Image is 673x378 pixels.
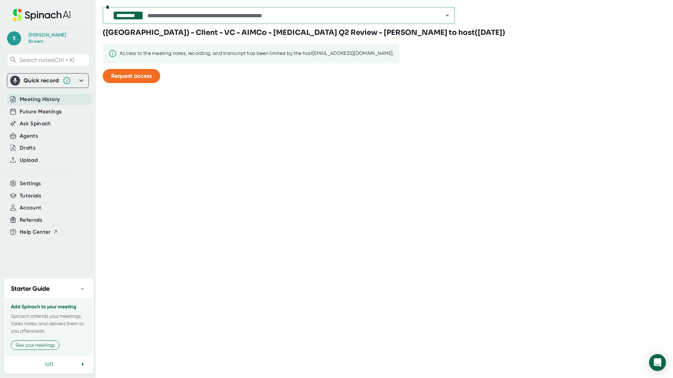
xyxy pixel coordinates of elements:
span: Search notes (Ctrl + K) [19,57,74,63]
button: Drafts [20,144,36,152]
h3: Add Spinach to your meeting [11,304,87,310]
div: Quick record [10,74,86,88]
button: Agents [20,132,38,140]
div: Access to the meeting notes, recording, and transcript has been limited by the host [EMAIL_ADDRES... [120,50,394,57]
p: Spinach attends your meetings, takes notes, and delivers them to you afterwards [11,313,87,335]
div: Taylor Brown [29,32,81,44]
button: See your meetings [11,340,59,350]
button: Settings [20,179,41,188]
button: Future Meetings [20,108,62,116]
span: Request access [111,73,152,79]
button: − [78,284,87,294]
button: Account [20,204,41,212]
h2: Starter Guide [11,284,50,294]
button: Referrals [20,216,42,224]
button: Meeting History [20,95,60,103]
div: Open Intercom Messenger [649,354,666,371]
button: Help Center [20,228,58,236]
button: Upload [20,156,38,164]
span: Help Center [20,228,51,236]
button: Ask Spinach [20,120,51,128]
span: 1 of 3 [45,361,53,367]
button: Request access [103,69,160,83]
span: t [7,31,21,45]
button: Tutorials [20,192,41,200]
div: Quick record [24,77,59,84]
button: Open [442,11,452,20]
h3: ([GEOGRAPHIC_DATA]) - Client - VC - AIMCo - [MEDICAL_DATA] Q2 Review - [PERSON_NAME] to host ( [D... [103,27,505,38]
